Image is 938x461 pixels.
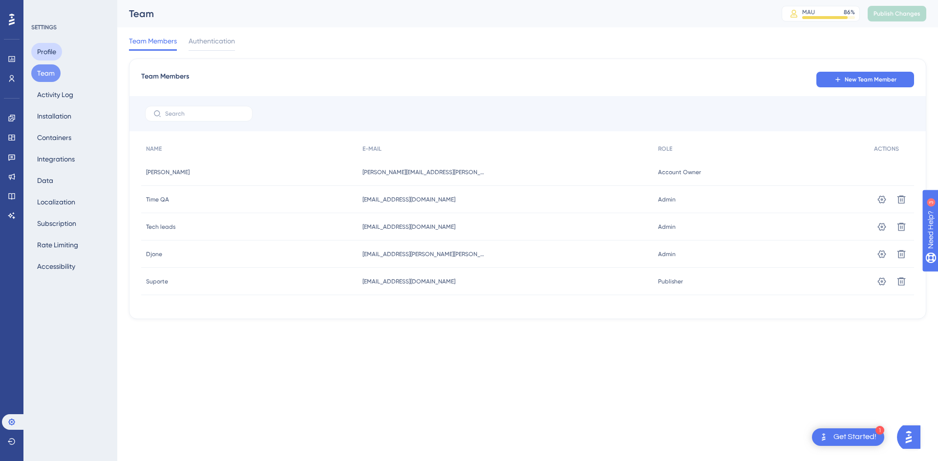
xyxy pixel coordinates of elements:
[845,76,896,83] span: New Team Member
[141,71,189,88] span: Team Members
[802,8,815,16] div: MAU
[818,431,830,443] img: launcher-image-alternative-text
[844,8,855,16] div: 86 %
[31,129,77,146] button: Containers
[31,193,81,211] button: Localization
[658,223,676,231] span: Admin
[31,172,59,189] button: Data
[874,145,899,153] span: ACTIONS
[165,110,244,117] input: Search
[31,107,77,125] button: Installation
[362,278,455,285] span: [EMAIL_ADDRESS][DOMAIN_NAME]
[362,196,455,203] span: [EMAIL_ADDRESS][DOMAIN_NAME]
[146,278,168,285] span: Suporte
[31,64,61,82] button: Team
[146,196,169,203] span: Time QA
[31,86,79,103] button: Activity Log
[874,10,920,18] span: Publish Changes
[23,2,61,14] span: Need Help?
[362,250,485,258] span: [EMAIL_ADDRESS][PERSON_NAME][PERSON_NAME][DOMAIN_NAME]
[129,35,177,47] span: Team Members
[362,145,382,153] span: E-MAIL
[31,236,84,254] button: Rate Limiting
[875,426,884,435] div: 1
[362,168,485,176] span: [PERSON_NAME][EMAIL_ADDRESS][PERSON_NAME][PERSON_NAME][DOMAIN_NAME]
[31,215,82,232] button: Subscription
[658,278,683,285] span: Publisher
[129,7,757,20] div: Team
[146,168,190,176] span: [PERSON_NAME]
[31,258,81,275] button: Accessibility
[189,35,235,47] span: Authentication
[146,250,162,258] span: Djone
[31,150,81,168] button: Integrations
[31,23,110,31] div: SETTINGS
[146,223,175,231] span: Tech leads
[146,145,162,153] span: NAME
[31,43,62,60] button: Profile
[658,168,701,176] span: Account Owner
[868,6,926,21] button: Publish Changes
[816,72,914,87] button: New Team Member
[833,432,876,442] div: Get Started!
[812,428,884,446] div: Open Get Started! checklist, remaining modules: 1
[897,422,926,452] iframe: UserGuiding AI Assistant Launcher
[68,5,71,13] div: 3
[658,145,672,153] span: ROLE
[658,250,676,258] span: Admin
[658,196,676,203] span: Admin
[362,223,455,231] span: [EMAIL_ADDRESS][DOMAIN_NAME]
